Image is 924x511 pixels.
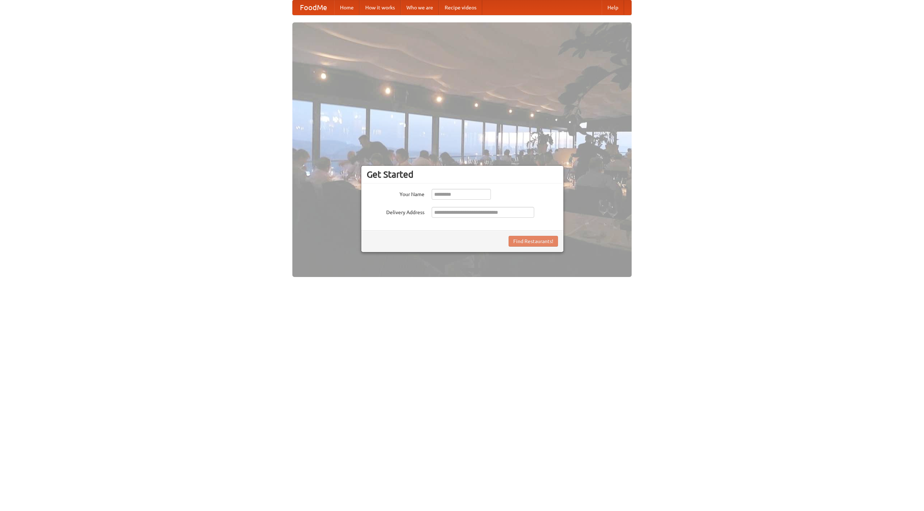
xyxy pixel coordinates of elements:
a: Who we are [401,0,439,15]
h3: Get Started [367,169,558,180]
label: Your Name [367,189,424,198]
a: Recipe videos [439,0,482,15]
label: Delivery Address [367,207,424,216]
a: How it works [359,0,401,15]
a: Help [602,0,624,15]
a: FoodMe [293,0,334,15]
button: Find Restaurants! [509,236,558,247]
a: Home [334,0,359,15]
